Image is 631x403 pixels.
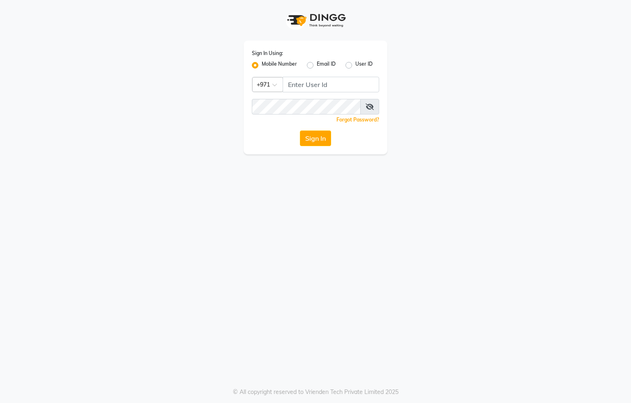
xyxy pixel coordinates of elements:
label: User ID [355,60,373,70]
a: Forgot Password? [336,117,379,123]
label: Mobile Number [262,60,297,70]
label: Sign In Using: [252,50,283,57]
input: Username [283,77,379,92]
label: Email ID [317,60,336,70]
input: Username [252,99,361,114]
button: Sign In [300,131,331,146]
img: logo1.svg [283,8,348,32]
